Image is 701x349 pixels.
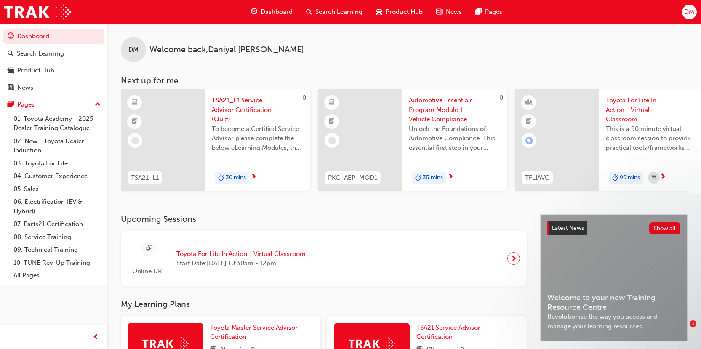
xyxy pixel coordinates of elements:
[3,29,104,44] a: Dashboard
[4,3,71,21] img: Trak
[423,173,443,183] span: 35 mins
[526,116,532,127] span: booktick-icon
[10,157,104,170] a: 03. Toyota For Life
[251,7,257,17] span: guage-icon
[146,243,152,254] span: sessionType_ONLINE_URL-icon
[128,266,170,276] span: Online URL
[176,249,306,259] span: Toyota For Life In Action - Virtual Classroom
[649,222,681,234] button: Show all
[128,45,139,55] span: DM
[306,7,312,17] span: search-icon
[315,7,362,17] span: Search Learning
[416,323,520,342] a: TSA21 Service Advisor Certification
[149,45,304,55] span: Welcome back , Daniyal [PERSON_NAME]
[469,3,509,21] a: pages-iconPages
[17,66,54,75] div: Product Hub
[415,173,421,184] span: duration-icon
[329,97,335,108] span: learningResourceType_ELEARNING-icon
[672,320,693,341] iframe: Intercom live chat
[540,214,688,341] a: Latest NewsShow allWelcome to your new Training Resource CentreRevolutionise the way you access a...
[652,173,656,183] span: calendar-icon
[690,320,696,327] span: 1
[261,7,293,17] span: Dashboard
[511,253,517,264] span: next-icon
[3,97,104,112] button: Pages
[606,96,698,124] span: Toyota For Life In Action - Virtual Classroom
[318,89,507,191] a: 0PKC_AEP_MOD1Automotive Essentials Program Module 1: Vehicle ComplianceUnlock the Foundations of ...
[475,7,482,17] span: pages-icon
[17,83,33,93] div: News
[210,323,314,342] a: Toyota Master Service Advisor Certification
[132,97,138,108] span: learningResourceType_ELEARNING-icon
[10,243,104,256] a: 09. Technical Training
[429,3,469,21] a: news-iconNews
[3,63,104,78] a: Product Hub
[226,173,246,183] span: 30 mins
[376,7,382,17] span: car-icon
[131,173,159,183] span: TSA21_L1
[369,3,429,21] a: car-iconProduct Hub
[128,238,520,280] a: Online URLToyota For Life In Action - Virtual ClassroomStart Date:[DATE] 10:30am - 12pm
[10,195,104,218] a: 06. Electrification (EV & Hybrid)
[10,183,104,196] a: 05. Sales
[3,80,104,96] a: News
[696,94,700,101] span: 0
[8,67,14,75] span: car-icon
[10,135,104,157] a: 02. New - Toyota Dealer Induction
[8,33,14,40] span: guage-icon
[329,116,335,127] span: booktick-icon
[547,221,680,235] a: Latest NewsShow all
[499,94,503,101] span: 0
[10,269,104,282] a: All Pages
[436,7,442,17] span: news-icon
[3,27,104,97] button: DashboardSearch LearningProduct HubNews
[10,170,104,183] a: 04. Customer Experience
[328,173,377,183] span: PKC_AEP_MOD1
[606,124,698,153] span: This is a 90 minute virtual classroom session to provide practical tools/frameworks, behaviours a...
[386,7,423,17] span: Product Hub
[302,94,306,101] span: 0
[620,173,640,183] span: 90 mins
[244,3,299,21] a: guage-iconDashboard
[176,258,306,268] span: Start Date: [DATE] 10:30am - 12pm
[132,116,138,127] span: booktick-icon
[95,99,101,110] span: up-icon
[121,214,527,224] h3: Upcoming Sessions
[525,173,549,183] span: TFLIAVC
[17,49,64,59] div: Search Learning
[3,46,104,61] a: Search Learning
[684,7,694,17] span: DM
[212,96,304,124] span: TSA21_L1 Service Advisor Certification (Quiz)
[121,89,310,191] a: 0TSA21_L1TSA21_L1 Service Advisor Certification (Quiz)To become a Certified Service Advisor pleas...
[448,173,454,181] span: next-icon
[251,173,257,181] span: next-icon
[526,97,532,108] span: learningResourceType_INSTRUCTOR_LED-icon
[328,137,336,144] span: learningRecordVerb_NONE-icon
[612,173,618,184] span: duration-icon
[416,324,480,341] span: TSA21 Service Advisor Certification
[107,76,701,85] h3: Next up for me
[10,256,104,269] a: 10. TUNE Rev-Up Training
[121,299,527,309] h3: My Learning Plans
[446,7,462,17] span: News
[218,173,224,184] span: duration-icon
[660,173,666,181] span: next-icon
[212,124,304,153] span: To become a Certified Service Advisor please complete the below eLearning Modules, the Service Ad...
[10,231,104,244] a: 08. Service Training
[525,137,533,144] span: learningRecordVerb_ENROLL-icon
[409,96,501,124] span: Automotive Essentials Program Module 1: Vehicle Compliance
[93,332,99,343] span: prev-icon
[299,3,369,21] a: search-iconSearch Learning
[8,50,13,58] span: search-icon
[8,84,14,92] span: news-icon
[485,7,502,17] span: Pages
[131,137,139,144] span: learningRecordVerb_NONE-icon
[552,224,584,232] span: Latest News
[210,324,298,341] span: Toyota Master Service Advisor Certification
[8,101,14,109] span: pages-icon
[10,218,104,231] a: 07. Parts21 Certification
[17,100,35,109] div: Pages
[682,5,697,19] button: DM
[10,112,104,135] a: 01. Toyota Academy - 2025 Dealer Training Catalogue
